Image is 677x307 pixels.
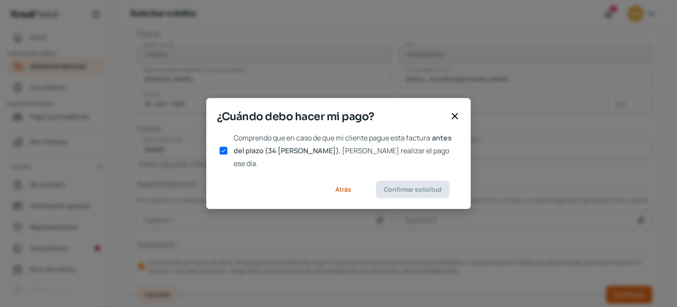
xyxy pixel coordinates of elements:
span: , [PERSON_NAME] realizar el pago ese día. [234,146,449,168]
span: Atrás [335,186,351,193]
button: Confirmar solicitud [376,181,450,198]
span: Confirmar solicitud [384,186,442,193]
button: Atrás [324,181,362,198]
span: ¿Cuándo debo hacer mi pago? [217,109,446,125]
span: Comprendo que en caso de que mi cliente pague esta factura [234,133,430,143]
